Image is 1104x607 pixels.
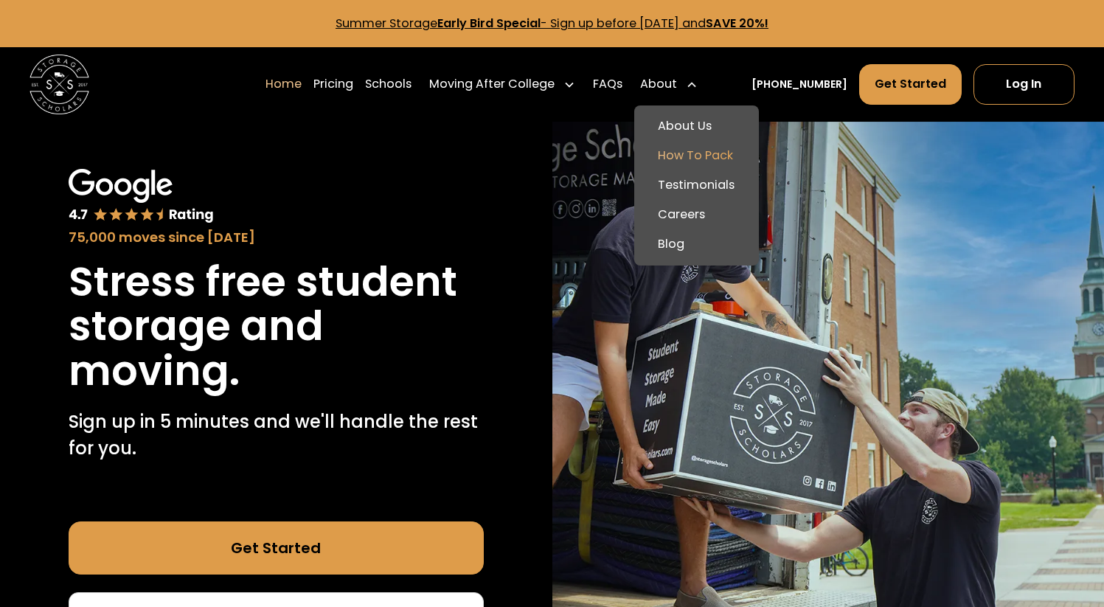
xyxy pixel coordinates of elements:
[437,15,541,32] strong: Early Bird Special
[265,63,302,105] a: Home
[640,141,752,170] a: How To Pack
[69,227,484,247] div: 75,000 moves since [DATE]
[859,64,962,104] a: Get Started
[634,105,758,266] nav: About
[706,15,768,32] strong: SAVE 20%!
[751,77,847,92] a: [PHONE_NUMBER]
[634,63,704,105] div: About
[69,260,484,394] h1: Stress free student storage and moving.
[69,169,214,224] img: Google 4.7 star rating
[640,75,677,93] div: About
[429,75,555,93] div: Moving After College
[640,200,752,229] a: Careers
[640,229,752,259] a: Blog
[336,15,768,32] a: Summer StorageEarly Bird Special- Sign up before [DATE] andSAVE 20%!
[29,55,88,114] img: Storage Scholars main logo
[640,111,752,141] a: About Us
[640,170,752,200] a: Testimonials
[313,63,353,105] a: Pricing
[593,63,622,105] a: FAQs
[365,63,412,105] a: Schools
[973,64,1075,104] a: Log In
[423,63,581,105] div: Moving After College
[69,521,484,575] a: Get Started
[69,409,484,462] p: Sign up in 5 minutes and we'll handle the rest for you.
